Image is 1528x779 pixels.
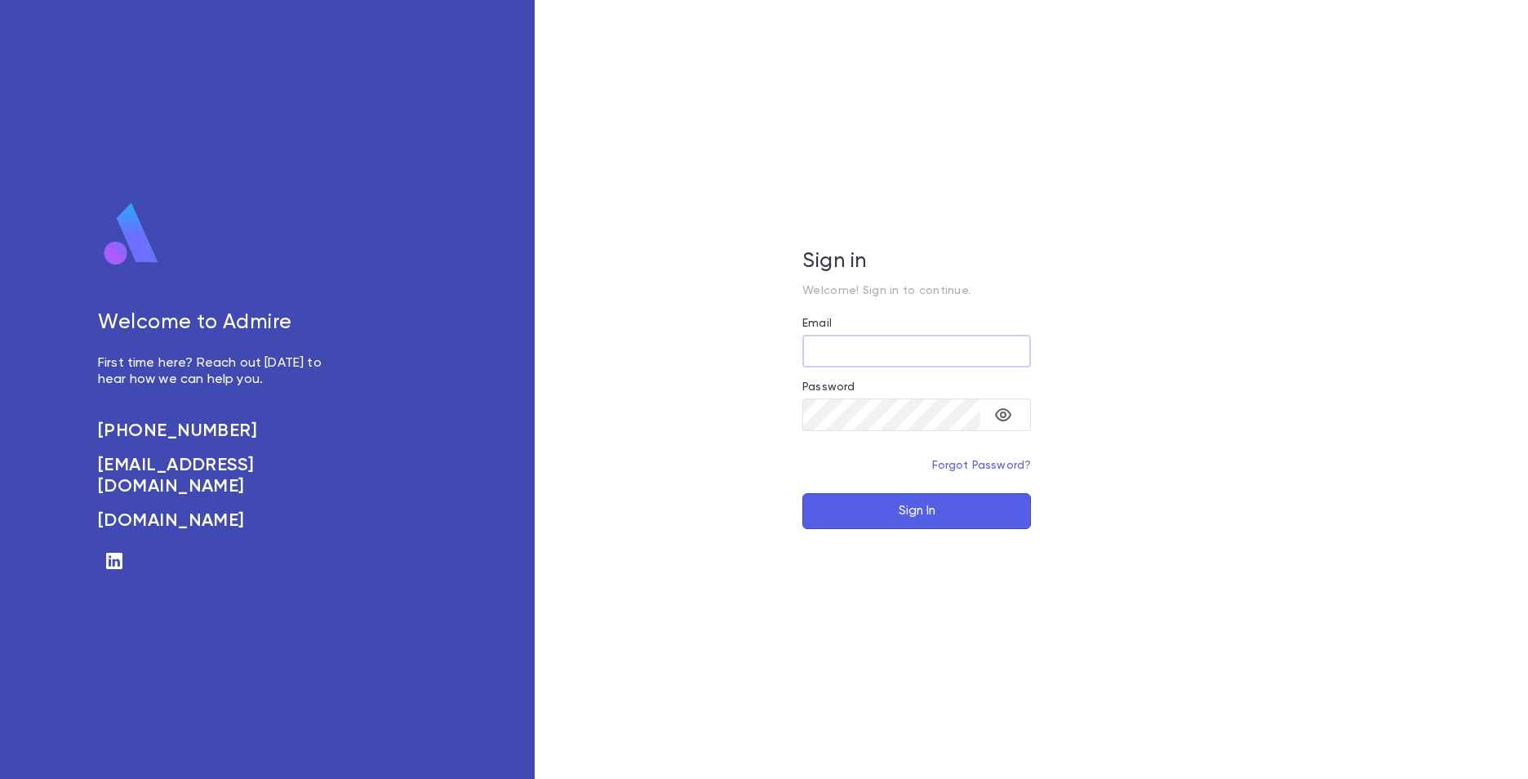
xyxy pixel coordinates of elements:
a: [EMAIL_ADDRESS][DOMAIN_NAME] [98,455,340,497]
a: Forgot Password? [932,460,1032,471]
h5: Welcome to Admire [98,311,340,336]
button: Sign In [802,493,1031,529]
p: Welcome! Sign in to continue. [802,284,1031,297]
h5: Sign in [802,250,1031,274]
img: logo [98,202,165,267]
label: Email [802,317,832,330]
a: [DOMAIN_NAME] [98,510,340,532]
p: First time here? Reach out [DATE] to hear how we can help you. [98,355,340,388]
a: [PHONE_NUMBER] [98,421,340,442]
label: Password [802,381,855,394]
button: toggle password visibility [987,398,1019,431]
